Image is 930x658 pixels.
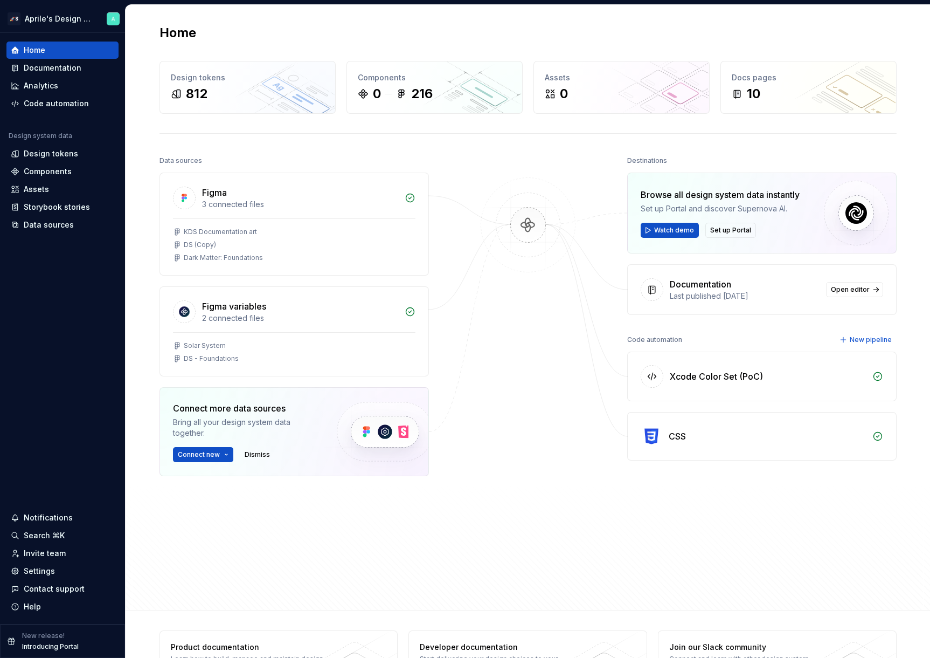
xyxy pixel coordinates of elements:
[358,72,511,83] div: Components
[533,61,710,114] a: Assets0
[627,332,682,347] div: Code automation
[654,226,694,235] span: Watch demo
[24,584,85,594] div: Contact support
[6,563,119,580] a: Settings
[6,95,119,112] a: Code automation
[836,332,897,347] button: New pipeline
[24,566,55,577] div: Settings
[159,173,429,276] a: Figma3 connected filesKDS Documentation artDS (Copy)Dark Matter: Foundations
[411,85,433,102] div: 216
[202,313,398,324] div: 2 connected files
[9,132,72,140] div: Design system data
[669,430,686,443] div: CSS
[24,202,90,213] div: Storybook stories
[641,203,800,214] div: Set up Portal and discover Supernova AI.
[171,642,328,653] div: Product documentation
[24,220,74,230] div: Data sources
[720,61,897,114] a: Docs pages10
[24,512,73,523] div: Notifications
[202,186,227,199] div: Figma
[670,291,820,301] div: Last published [DATE]
[184,253,263,262] div: Dark Matter: Foundations
[6,42,119,59] a: Home
[747,85,760,102] div: 10
[25,13,94,24] div: Aprile's Design System
[641,188,800,201] div: Browse all design system data instantly
[705,223,756,238] button: Set up Portal
[24,548,66,559] div: Invite team
[178,450,220,459] span: Connect new
[6,580,119,598] button: Contact support
[245,450,270,459] span: Dismiss
[186,85,207,102] div: 812
[6,145,119,162] a: Design tokens
[24,601,41,612] div: Help
[669,642,826,653] div: Join our Slack community
[6,527,119,544] button: Search ⌘K
[710,226,751,235] span: Set up Portal
[24,98,89,109] div: Code automation
[184,228,257,236] div: KDS Documentation art
[159,286,429,376] a: Figma variables2 connected filesSolar SystemDS - Foundations
[159,61,336,114] a: Design tokens812
[627,153,667,168] div: Destinations
[24,80,58,91] div: Analytics
[850,335,892,344] span: New pipeline
[2,7,123,30] button: 🚀SAprile's Design SystemArtem
[6,59,119,77] a: Documentation
[560,85,568,102] div: 0
[24,45,45,56] div: Home
[240,447,275,462] button: Dismiss
[107,12,120,25] img: Artem
[6,545,119,562] a: Invite team
[6,181,119,198] a: Assets
[641,223,699,238] button: Watch demo
[6,509,119,526] button: Notifications
[24,184,49,195] div: Assets
[24,530,65,541] div: Search ⌘K
[202,199,398,210] div: 3 connected files
[22,642,79,651] p: Introducing Portal
[346,61,523,114] a: Components0216
[173,402,318,415] div: Connect more data sources
[826,282,883,297] a: Open editor
[22,632,65,640] p: New release!
[420,642,577,653] div: Developer documentation
[6,198,119,216] a: Storybook stories
[6,216,119,234] a: Data sources
[184,241,216,249] div: DS (Copy)
[184,341,226,350] div: Solar System
[184,354,239,363] div: DS - Foundations
[732,72,885,83] div: Docs pages
[831,285,870,294] span: Open editor
[6,598,119,615] button: Help
[6,77,119,94] a: Analytics
[545,72,698,83] div: Assets
[24,148,78,159] div: Design tokens
[173,447,233,462] button: Connect new
[159,24,196,42] h2: Home
[202,300,266,313] div: Figma variables
[6,163,119,180] a: Components
[670,370,763,383] div: Xcode Color Set (PoC)
[670,278,731,291] div: Documentation
[173,417,318,438] div: Bring all your design system data together.
[373,85,381,102] div: 0
[8,12,20,25] div: 🚀S
[171,72,324,83] div: Design tokens
[159,153,202,168] div: Data sources
[24,63,81,73] div: Documentation
[24,166,72,177] div: Components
